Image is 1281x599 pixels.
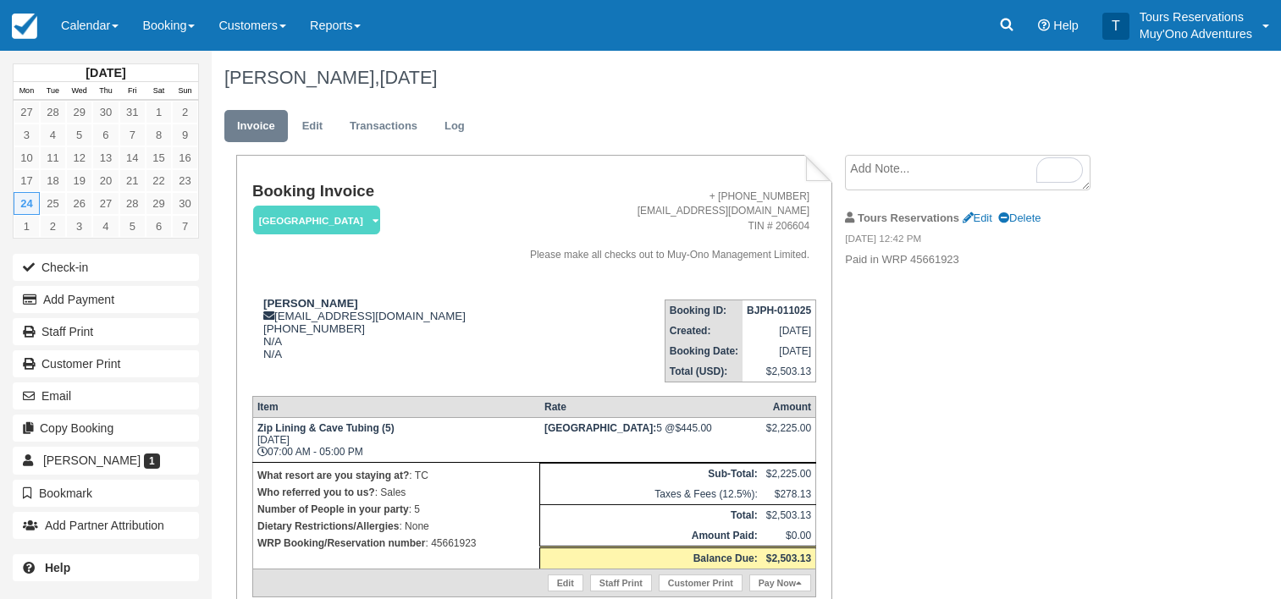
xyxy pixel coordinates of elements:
[257,484,536,501] p: : Sales
[146,101,172,124] a: 1
[92,169,119,192] a: 20
[845,252,1130,268] p: Paid in WRP 45661923
[66,82,92,101] th: Wed
[146,215,172,238] a: 6
[665,341,743,361] th: Booking Date:
[92,82,119,101] th: Thu
[13,286,199,313] button: Add Payment
[14,101,40,124] a: 27
[263,297,358,310] strong: [PERSON_NAME]
[544,422,656,434] strong: Thatch Caye Resort
[762,396,816,417] th: Amount
[40,82,66,101] th: Tue
[146,169,172,192] a: 22
[257,520,399,532] strong: Dietary Restrictions/Allergies
[257,422,395,434] strong: Zip Lining & Cave Tubing (5)
[66,169,92,192] a: 19
[66,101,92,124] a: 29
[998,212,1041,224] a: Delete
[12,14,37,39] img: checkfront-main-nav-mini-logo.png
[252,205,374,236] a: [GEOGRAPHIC_DATA]
[1038,19,1050,31] i: Help
[14,124,40,146] a: 3
[86,66,125,80] strong: [DATE]
[119,169,146,192] a: 21
[14,169,40,192] a: 17
[590,574,652,591] a: Staff Print
[743,321,816,341] td: [DATE]
[762,484,816,505] td: $278.13
[845,232,1130,250] em: [DATE] 12:42 PM
[119,146,146,169] a: 14
[540,484,762,505] td: Taxes & Fees (12.5%):
[144,453,160,469] span: 1
[257,501,536,518] p: : 5
[379,67,437,88] span: [DATE]
[119,82,146,101] th: Fri
[540,463,762,484] th: Sub-Total:
[1102,13,1129,40] div: T
[13,480,199,507] button: Bookmark
[540,417,762,462] td: 5 @
[119,124,146,146] a: 7
[40,215,66,238] a: 2
[1140,8,1252,25] p: Tours Reservations
[1140,25,1252,42] p: Muy'Ono Adventures
[675,422,711,434] span: $445.00
[146,146,172,169] a: 15
[119,192,146,215] a: 28
[548,574,583,591] a: Edit
[14,82,40,101] th: Mon
[14,146,40,169] a: 10
[92,146,119,169] a: 13
[119,215,146,238] a: 5
[40,101,66,124] a: 28
[13,554,199,581] a: Help
[257,486,375,498] strong: Who referred you to us?
[13,350,199,377] a: Customer Print
[665,321,743,341] th: Created:
[749,574,811,591] a: Pay Now
[252,297,490,382] div: [EMAIL_ADDRESS][DOMAIN_NAME] [PHONE_NUMBER] N/A N/A
[257,467,536,484] p: : TC
[43,453,141,467] span: [PERSON_NAME]
[766,552,811,564] strong: $2,503.13
[290,110,335,143] a: Edit
[92,124,119,146] a: 6
[14,192,40,215] a: 24
[172,169,198,192] a: 23
[224,110,288,143] a: Invoice
[963,212,992,224] a: Edit
[762,525,816,547] td: $0.00
[224,68,1160,88] h1: [PERSON_NAME],
[257,470,409,481] strong: What resort are you staying at?
[13,415,199,442] button: Copy Booking
[747,305,811,316] strong: BJPH-011025
[845,155,1091,190] textarea: To enrich screen reader interactions, please activate Accessibility in Grammarly extension settings
[497,190,810,262] address: + [PHONE_NUMBER] [EMAIL_ADDRESS][DOMAIN_NAME] TIN # 206604 Please make all checks out to Muy-Ono ...
[172,192,198,215] a: 30
[40,192,66,215] a: 25
[13,512,199,539] button: Add Partner Attribution
[540,396,762,417] th: Rate
[13,318,199,345] a: Staff Print
[659,574,743,591] a: Customer Print
[762,504,816,525] td: $2,503.13
[540,504,762,525] th: Total:
[146,192,172,215] a: 29
[66,124,92,146] a: 5
[14,215,40,238] a: 1
[40,146,66,169] a: 11
[172,101,198,124] a: 2
[13,447,199,474] a: [PERSON_NAME] 1
[172,124,198,146] a: 9
[766,422,811,448] div: $2,225.00
[337,110,430,143] a: Transactions
[119,101,146,124] a: 31
[146,124,172,146] a: 8
[743,341,816,361] td: [DATE]
[540,547,762,569] th: Balance Due:
[66,192,92,215] a: 26
[252,183,490,201] h1: Booking Invoice
[257,537,425,549] strong: WRP Booking/Reservation number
